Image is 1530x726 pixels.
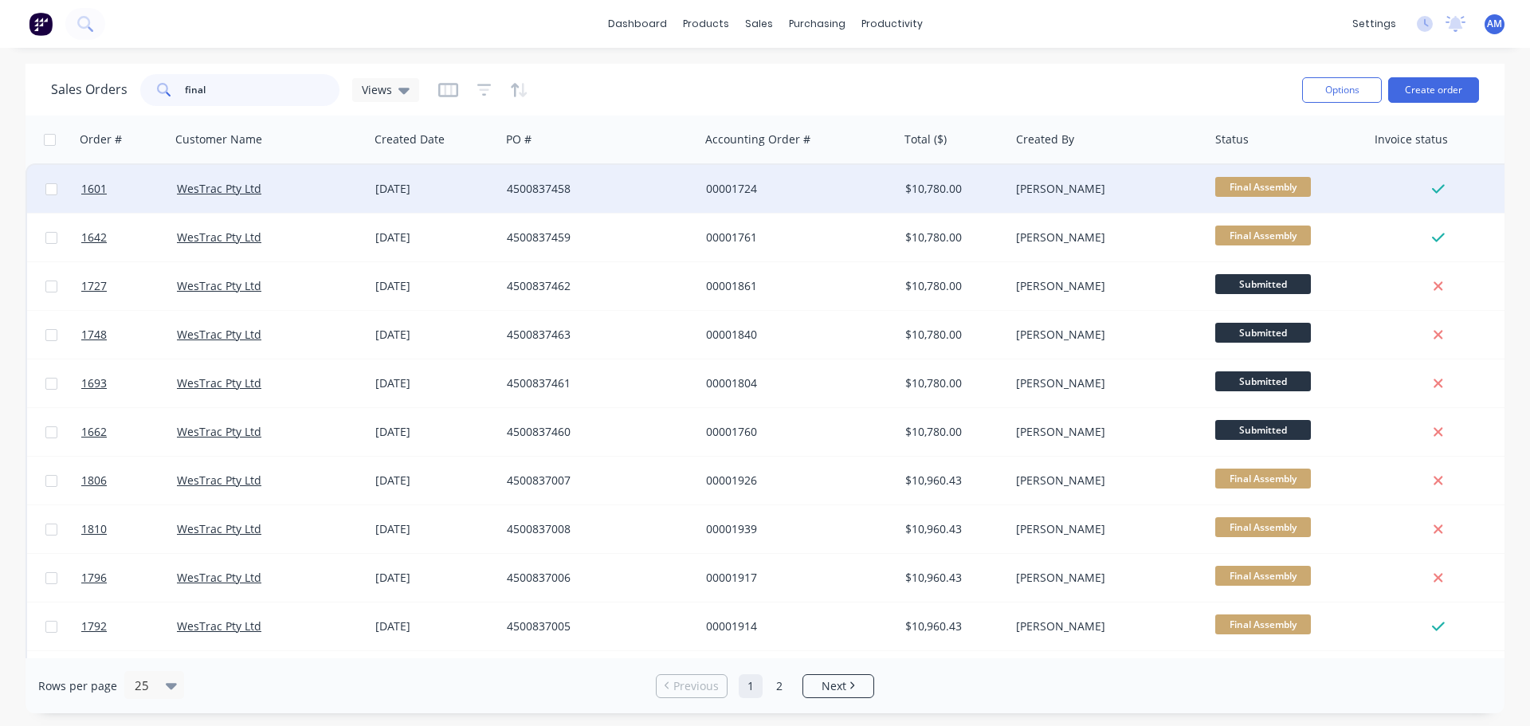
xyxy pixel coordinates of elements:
a: WesTrac Pty Ltd [177,327,261,342]
div: 00001926 [706,473,883,489]
div: [DATE] [375,327,494,343]
div: 00001939 [706,521,883,537]
a: 1662 [81,408,177,456]
a: 1796 [81,554,177,602]
span: Final Assembly [1215,517,1311,537]
div: [DATE] [375,375,494,391]
div: Created By [1016,131,1074,147]
div: $10,960.43 [905,473,999,489]
div: 4500837461 [507,375,684,391]
div: [DATE] [375,521,494,537]
ul: Pagination [649,674,881,698]
div: Invoice status [1375,131,1448,147]
a: 1792 [81,602,177,650]
span: 1693 [81,375,107,391]
div: 4500837459 [507,230,684,245]
div: [PERSON_NAME] [1016,570,1193,586]
span: Final Assembly [1215,614,1311,634]
span: Views [362,81,392,98]
div: 4500837008 [507,521,684,537]
span: Final Assembly [1215,566,1311,586]
div: $10,960.43 [905,618,999,634]
div: products [675,12,737,36]
span: Submitted [1215,371,1311,391]
a: 1604 [81,651,177,699]
img: Factory [29,12,53,36]
span: 1796 [81,570,107,586]
a: 1693 [81,359,177,407]
div: $10,780.00 [905,424,999,440]
a: Page 2 [767,674,791,698]
span: 1727 [81,278,107,294]
div: 4500837462 [507,278,684,294]
div: [PERSON_NAME] [1016,375,1193,391]
div: [DATE] [375,230,494,245]
div: 4500837007 [507,473,684,489]
div: 00001917 [706,570,883,586]
div: [PERSON_NAME] [1016,278,1193,294]
div: [PERSON_NAME] [1016,618,1193,634]
a: Previous page [657,678,727,694]
div: settings [1344,12,1404,36]
div: 4500837006 [507,570,684,586]
a: 1601 [81,165,177,213]
a: 1806 [81,457,177,504]
div: Customer Name [175,131,262,147]
span: Submitted [1215,274,1311,294]
div: sales [737,12,781,36]
h1: Sales Orders [51,82,127,97]
a: WesTrac Pty Ltd [177,424,261,439]
div: 4500837463 [507,327,684,343]
a: WesTrac Pty Ltd [177,181,261,196]
div: $10,780.00 [905,278,999,294]
div: $10,780.00 [905,181,999,197]
div: Total ($) [904,131,947,147]
div: [DATE] [375,424,494,440]
a: WesTrac Pty Ltd [177,278,261,293]
span: Previous [673,678,719,694]
div: productivity [853,12,931,36]
div: $10,780.00 [905,375,999,391]
div: Status [1215,131,1249,147]
a: 1810 [81,505,177,553]
div: [DATE] [375,278,494,294]
div: 00001761 [706,230,883,245]
span: 1806 [81,473,107,489]
div: 00001724 [706,181,883,197]
div: 00001840 [706,327,883,343]
div: Order # [80,131,122,147]
a: WesTrac Pty Ltd [177,570,261,585]
div: 4500837458 [507,181,684,197]
span: Submitted [1215,420,1311,440]
div: $10,960.43 [905,521,999,537]
div: Accounting Order # [705,131,810,147]
a: 1642 [81,214,177,261]
a: WesTrac Pty Ltd [177,521,261,536]
div: [PERSON_NAME] [1016,521,1193,537]
div: purchasing [781,12,853,36]
span: 1810 [81,521,107,537]
div: 00001914 [706,618,883,634]
span: 1792 [81,618,107,634]
div: [DATE] [375,473,494,489]
a: WesTrac Pty Ltd [177,618,261,634]
span: 1642 [81,230,107,245]
a: dashboard [600,12,675,36]
span: Submitted [1215,323,1311,343]
span: AM [1487,17,1502,31]
div: 00001760 [706,424,883,440]
a: Page 1 is your current page [739,674,763,698]
div: $10,780.00 [905,230,999,245]
span: 1662 [81,424,107,440]
span: Final Assembly [1215,177,1311,197]
span: Final Assembly [1215,469,1311,489]
div: 4500837005 [507,618,684,634]
input: Search... [185,74,340,106]
div: PO # [506,131,532,147]
a: WesTrac Pty Ltd [177,230,261,245]
span: 1601 [81,181,107,197]
a: WesTrac Pty Ltd [177,375,261,390]
div: [PERSON_NAME] [1016,181,1193,197]
div: [PERSON_NAME] [1016,327,1193,343]
span: Rows per page [38,678,117,694]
